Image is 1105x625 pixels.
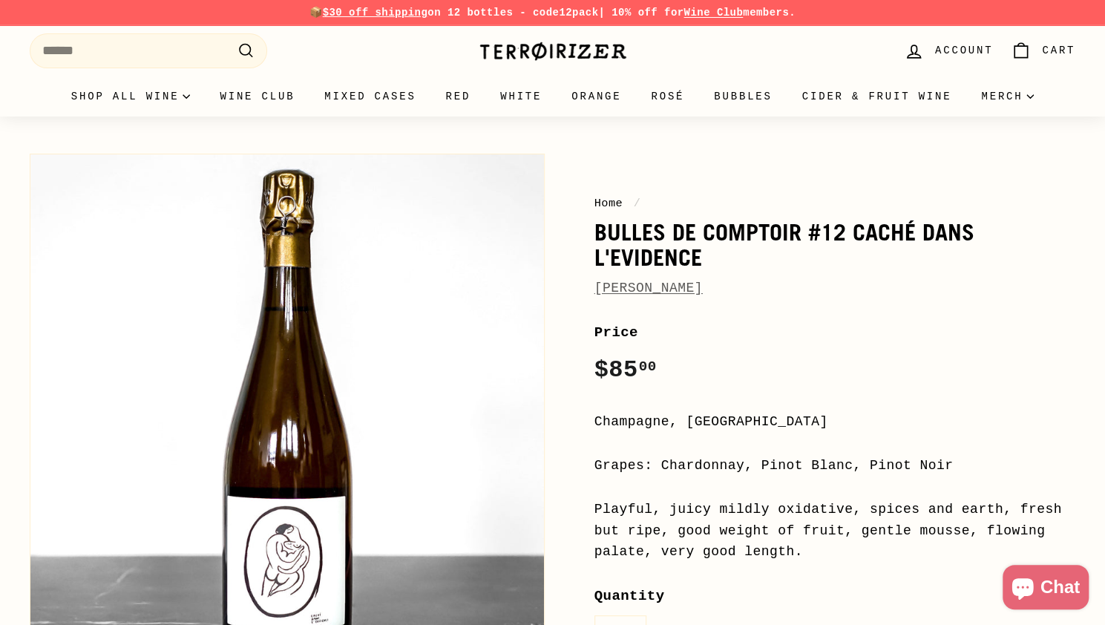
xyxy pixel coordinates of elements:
div: Playful, juicy mildly oxidative, spices and earth, fresh but ripe, good weight of fruit, gentle m... [594,499,1076,563]
a: Red [430,76,485,117]
a: Account [895,29,1002,73]
a: Bubbles [699,76,787,117]
a: Cart [1002,29,1084,73]
nav: breadcrumbs [594,194,1076,212]
h1: Bulles de Comptoir #12 Caché dans L'Evidence [594,220,1076,269]
span: / [630,197,645,210]
a: Orange [557,76,636,117]
p: 📦 on 12 bottles - code | 10% off for members. [30,4,1075,21]
a: Mixed Cases [309,76,430,117]
a: Rosé [636,76,699,117]
a: Wine Club [205,76,309,117]
label: Quantity [594,585,1076,607]
span: Cart [1042,42,1075,59]
a: [PERSON_NAME] [594,281,703,295]
label: Price [594,321,1076,344]
div: Grapes: Chardonnay, Pinot Blanc, Pinot Noir [594,455,1076,477]
span: $30 off shipping [323,7,428,19]
summary: Shop all wine [56,76,206,117]
a: White [485,76,557,117]
a: Cider & Fruit Wine [787,76,967,117]
span: Account [935,42,993,59]
strong: 12pack [559,7,598,19]
span: $85 [594,356,657,384]
sup: 00 [638,359,656,375]
a: Wine Club [683,7,743,19]
summary: Merch [966,76,1049,117]
div: Champagne, [GEOGRAPHIC_DATA] [594,411,1076,433]
a: Home [594,197,623,210]
inbox-online-store-chat: Shopify online store chat [998,565,1093,613]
